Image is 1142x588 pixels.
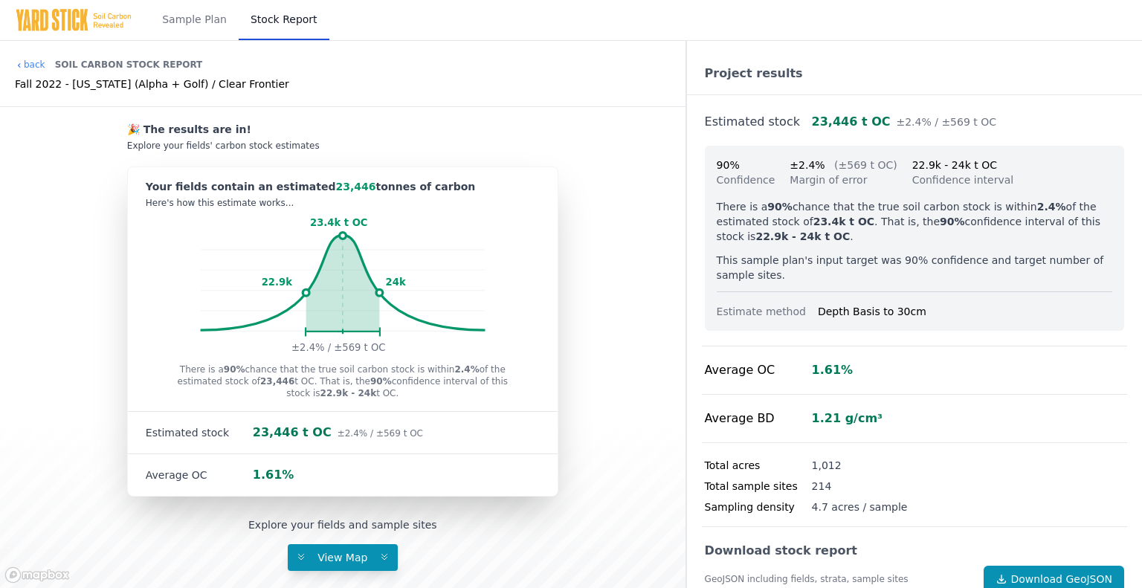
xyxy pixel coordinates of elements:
div: Your fields contain an estimated tonnes of carbon [146,179,540,194]
div: Here's how this estimate works... [146,197,540,209]
tspan: 24k [385,277,405,288]
span: View Map [309,552,376,563]
strong: 90% [224,364,245,375]
strong: 23.4k t OC [813,216,874,227]
div: 214 [812,479,832,494]
div: Depth Basis to 30cm [818,304,1112,319]
p: This sample plan's input target was 90% confidence and target number of sample sites. [717,253,1112,282]
div: GeoJSON including fields, strata, sample sites [705,573,972,585]
a: back [15,59,45,71]
div: Estimate method [717,304,818,319]
img: Yard Stick Logo [15,8,132,32]
div: Total sample sites [705,479,812,494]
div: 🎉 The results are in! [127,122,558,137]
div: Confidence [717,172,775,187]
span: ±2.4% / ±569 t OC [338,428,423,439]
div: Average OC [705,361,812,379]
div: 1.61% [253,466,294,484]
div: 23,446 t OC [812,113,996,131]
span: (±569 t OC) [834,159,897,171]
tspan: 22.9k [262,277,292,288]
div: Average OC [146,468,253,482]
div: Explore your fields' carbon stock estimates [127,140,558,152]
div: Explore your fields and sample sites [248,517,437,532]
div: Estimated stock [146,425,253,440]
a: Project results [705,66,803,80]
strong: 90% [940,216,965,227]
strong: 22.9k - 24k [320,388,377,398]
strong: 90% [767,201,793,213]
div: Soil Carbon Stock Report [55,53,203,77]
div: 1.21 g/cm³ [812,410,883,427]
span: 23,446 [335,181,375,193]
a: Estimated stock [705,114,800,129]
div: Download stock report [705,542,1124,560]
div: 1.61% [812,361,854,379]
div: Fall 2022 - [US_STATE] (Alpha + Golf) / Clear Frontier [15,77,289,91]
div: Margin of error [790,172,897,187]
span: ±2.4% [790,159,825,171]
div: Average BD [705,410,812,427]
strong: 2.4% [1037,201,1066,213]
div: Total acres [705,458,812,473]
tspan: 23.4k t OC [310,217,368,228]
p: There is a chance that the true soil carbon stock is within of the estimated stock of t OC. That ... [176,364,509,399]
p: There is a chance that the true soil carbon stock is within of the estimated stock of . That is, ... [717,199,1112,244]
div: 23,446 t OC [253,424,423,442]
div: 1,012 [812,458,842,473]
strong: 23,446 [260,376,294,387]
button: View Map [288,544,398,571]
span: 90% [717,159,740,171]
div: Confidence interval [912,172,1014,187]
span: ±2.4% / ±569 t OC [896,116,996,128]
strong: 2.4% [454,364,479,375]
strong: 90% [370,376,392,387]
span: 22.9k - 24k t OC [912,159,997,171]
tspan: ±2.4% / ±569 t OC [291,342,385,353]
div: Sampling density [705,500,812,514]
strong: 22.9k - 24k t OC [755,230,850,242]
div: 4.7 acres / sample [812,500,908,514]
